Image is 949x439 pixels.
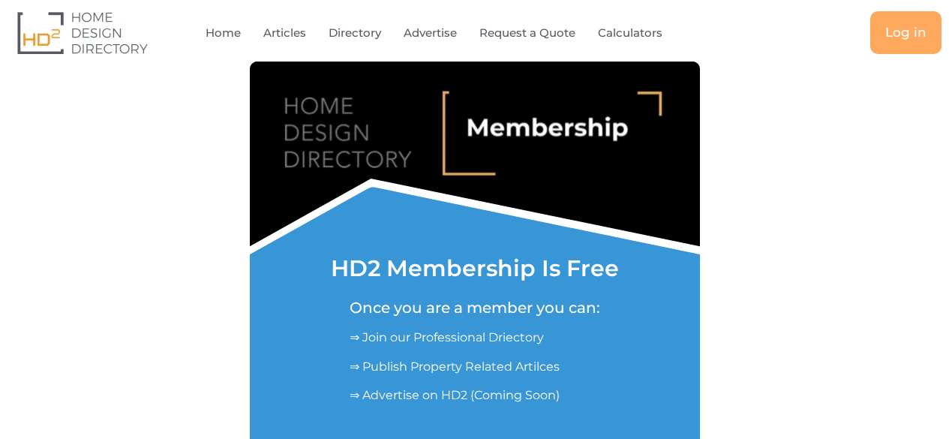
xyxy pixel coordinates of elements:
[870,11,941,54] a: Log in
[885,26,926,39] span: Log in
[263,16,306,50] a: Articles
[331,257,619,280] h1: HD2 Membership Is Free
[206,16,241,50] a: Home
[350,299,600,317] h5: Once you are a member you can:
[404,16,457,50] a: Advertise
[350,329,600,347] p: ⇒ Join our Professional Driectory
[329,16,381,50] a: Directory
[350,358,600,376] p: ⇒ Publish Property Related Artilces
[350,386,600,404] p: ⇒ Advertise on HD2 (Coming Soon)
[479,16,575,50] a: Request a Quote
[598,16,662,50] a: Calculators
[194,16,708,50] nav: Menu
